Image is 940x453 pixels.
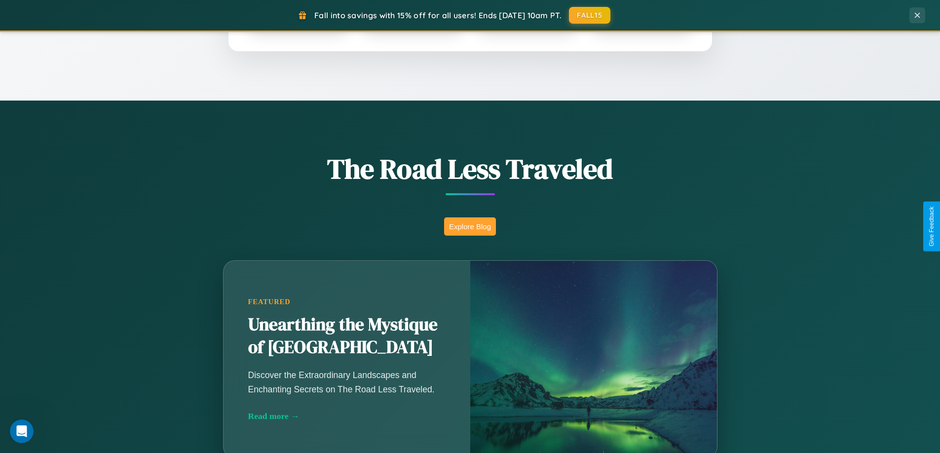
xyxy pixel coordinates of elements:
button: Explore Blog [444,217,496,236]
h2: Unearthing the Mystique of [GEOGRAPHIC_DATA] [248,314,446,359]
div: Give Feedback [928,207,935,246]
div: Featured [248,298,446,306]
button: FALL15 [569,7,610,24]
p: Discover the Extraordinary Landscapes and Enchanting Secrets on The Road Less Traveled. [248,368,446,396]
h1: The Road Less Traveled [174,150,766,188]
iframe: Intercom live chat [10,419,34,443]
div: Read more → [248,411,446,421]
span: Fall into savings with 15% off for all users! Ends [DATE] 10am PT. [314,10,562,20]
